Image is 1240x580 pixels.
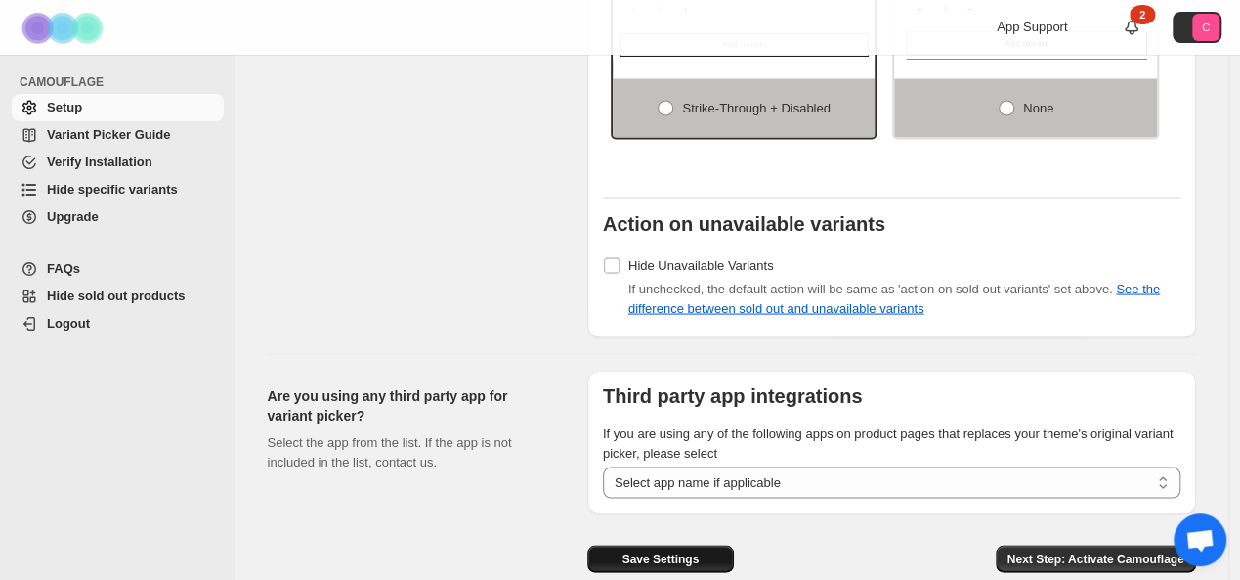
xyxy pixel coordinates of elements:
[268,385,556,424] h2: Are you using any third party app for variant picker?
[12,176,224,203] a: Hide specific variants
[628,281,1160,315] span: If unchecked, the default action will be same as 'action on sold out variants' set above.
[20,74,225,90] span: CAMOUFLAGE
[47,100,82,114] span: Setup
[1192,14,1219,41] span: Avatar with initials C
[12,255,224,283] a: FAQs
[268,434,512,468] span: Select the app from the list. If the app is not included in the list, contact us.
[1174,513,1226,566] a: Open chat
[1173,12,1221,43] button: Avatar with initials C
[603,212,885,234] b: Action on unavailable variants
[47,127,170,142] span: Variant Picker Guide
[12,121,224,149] a: Variant Picker Guide
[16,1,113,55] img: Camouflage
[47,155,152,169] span: Verify Installation
[12,203,224,231] a: Upgrade
[12,310,224,337] a: Logout
[1023,100,1053,114] span: None
[996,545,1196,572] button: Next Step: Activate Camouflage
[1007,551,1184,566] span: Next Step: Activate Camouflage
[47,261,80,276] span: FAQs
[47,182,178,197] span: Hide specific variants
[628,257,774,272] span: Hide Unavailable Variants
[621,551,699,566] span: Save Settings
[47,289,186,303] span: Hide sold out products
[12,94,224,121] a: Setup
[1122,18,1141,37] a: 2
[1202,22,1210,33] text: C
[603,425,1174,460] span: If you are using any of the following apps on product pages that replaces your theme's original v...
[47,209,99,224] span: Upgrade
[997,20,1067,34] span: App Support
[587,545,734,572] button: Save Settings
[12,283,224,310] a: Hide sold out products
[12,149,224,176] a: Verify Installation
[682,100,830,114] span: Strike-through + Disabled
[47,316,90,331] span: Logout
[603,384,863,406] b: Third party app integrations
[1130,5,1155,24] div: 2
